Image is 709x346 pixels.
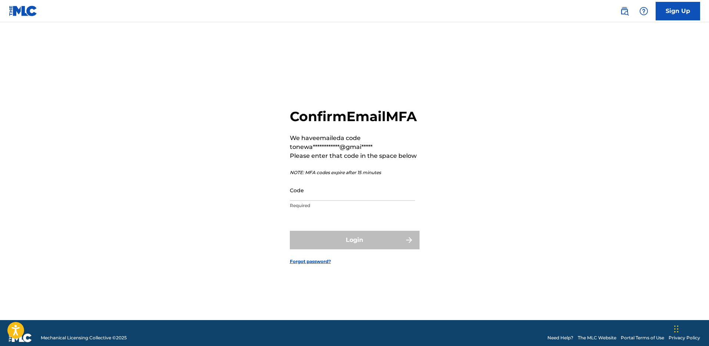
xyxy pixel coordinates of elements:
[621,335,664,341] a: Portal Terms of Use
[547,335,573,341] a: Need Help?
[9,6,37,16] img: MLC Logo
[290,202,415,209] p: Required
[9,333,32,342] img: logo
[290,258,331,265] a: Forgot password?
[290,169,420,176] p: NOTE: MFA codes expire after 15 minutes
[674,318,679,340] div: Drag
[636,4,651,19] div: Help
[290,152,420,160] p: Please enter that code in the space below
[290,108,420,125] h2: Confirm Email MFA
[672,310,709,346] iframe: Chat Widget
[669,335,700,341] a: Privacy Policy
[617,4,632,19] a: Public Search
[639,7,648,16] img: help
[656,2,700,20] a: Sign Up
[578,335,616,341] a: The MLC Website
[41,335,127,341] span: Mechanical Licensing Collective © 2025
[620,7,629,16] img: search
